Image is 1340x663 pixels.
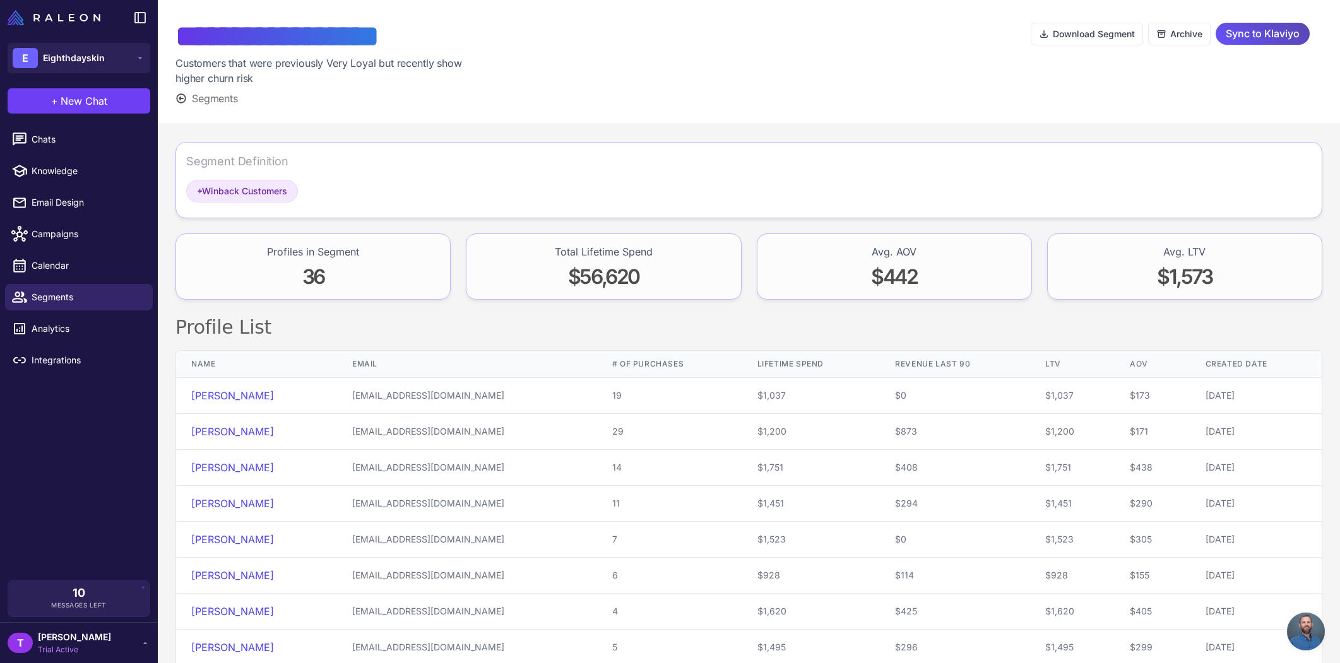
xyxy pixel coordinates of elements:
[267,244,359,259] div: Profiles in Segment
[872,244,916,259] div: Avg. AOV
[32,322,143,336] span: Analytics
[191,605,274,618] a: [PERSON_NAME]
[337,351,597,378] th: Email
[191,461,274,474] a: [PERSON_NAME]
[337,450,597,486] td: [EMAIL_ADDRESS][DOMAIN_NAME]
[8,43,150,73] button: EEighthdayskin
[337,378,597,414] td: [EMAIL_ADDRESS][DOMAIN_NAME]
[5,126,153,153] a: Chats
[32,227,143,241] span: Campaigns
[597,414,742,450] td: 29
[51,93,58,109] span: +
[1115,414,1190,450] td: $171
[5,189,153,216] a: Email Design
[1030,486,1115,522] td: $1,451
[337,594,597,630] td: [EMAIL_ADDRESS][DOMAIN_NAME]
[176,351,337,378] th: Name
[5,284,153,310] a: Segments
[880,414,1030,450] td: $873
[192,91,238,106] span: Segments
[337,522,597,558] td: [EMAIL_ADDRESS][DOMAIN_NAME]
[32,196,143,209] span: Email Design
[13,48,38,68] div: E
[32,132,143,146] span: Chats
[5,252,153,279] a: Calendar
[1030,378,1115,414] td: $1,037
[880,378,1030,414] td: $0
[1115,558,1190,594] td: $155
[880,594,1030,630] td: $425
[175,56,469,86] div: Customers that were previously Very Loyal but recently show higher churn risk
[191,497,274,510] a: [PERSON_NAME]
[1030,558,1115,594] td: $928
[1030,594,1115,630] td: $1,620
[871,264,917,289] span: $442
[597,486,742,522] td: 11
[880,522,1030,558] td: $0
[191,641,274,654] a: [PERSON_NAME]
[1030,522,1115,558] td: $1,523
[191,569,274,582] a: [PERSON_NAME]
[555,244,653,259] div: Total Lifetime Spend
[337,414,597,450] td: [EMAIL_ADDRESS][DOMAIN_NAME]
[191,425,274,438] a: [PERSON_NAME]
[597,351,742,378] th: # of Purchases
[191,533,274,546] a: [PERSON_NAME]
[1030,450,1115,486] td: $1,751
[1115,450,1190,486] td: $438
[32,290,143,304] span: Segments
[742,594,880,630] td: $1,620
[1190,378,1322,414] td: [DATE]
[1287,613,1325,650] div: Open chat
[32,353,143,367] span: Integrations
[742,486,880,522] td: $1,451
[175,315,1322,340] h2: Profile List
[51,601,107,610] span: Messages Left
[597,450,742,486] td: 14
[186,153,288,170] div: Segment Definition
[5,158,153,184] a: Knowledge
[742,558,880,594] td: $928
[597,594,742,630] td: 4
[8,10,105,25] a: Raleon Logo
[1190,486,1322,522] td: [DATE]
[880,558,1030,594] td: $114
[38,630,111,644] span: [PERSON_NAME]
[5,315,153,342] a: Analytics
[43,51,105,65] span: Eighthdayskin
[32,259,143,273] span: Calendar
[742,450,880,486] td: $1,751
[175,91,238,106] button: Segments
[742,414,880,450] td: $1,200
[337,558,597,594] td: [EMAIL_ADDRESS][DOMAIN_NAME]
[1148,23,1211,45] button: Archive
[1030,351,1115,378] th: LTV
[8,88,150,114] button: +New Chat
[8,633,33,653] div: T
[742,351,880,378] th: Lifetime Spend
[1190,414,1322,450] td: [DATE]
[597,558,742,594] td: 6
[597,522,742,558] td: 7
[197,184,287,198] span: Winback Customers
[880,351,1030,378] th: Revenue Last 90
[32,164,143,178] span: Knowledge
[337,486,597,522] td: [EMAIL_ADDRESS][DOMAIN_NAME]
[302,264,324,289] span: 36
[38,644,111,655] span: Trial Active
[1157,264,1213,289] span: $1,573
[1115,522,1190,558] td: $305
[1163,244,1206,259] div: Avg. LTV
[61,93,107,109] span: New Chat
[742,378,880,414] td: $1,037
[5,347,153,373] a: Integrations
[191,389,274,402] a: [PERSON_NAME]
[880,450,1030,486] td: $408
[1190,558,1322,594] td: [DATE]
[197,185,202,196] span: +
[1115,486,1190,522] td: $290
[1190,522,1322,558] td: [DATE]
[1115,378,1190,414] td: $173
[1115,351,1190,378] th: AOV
[1190,351,1322,378] th: Created Date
